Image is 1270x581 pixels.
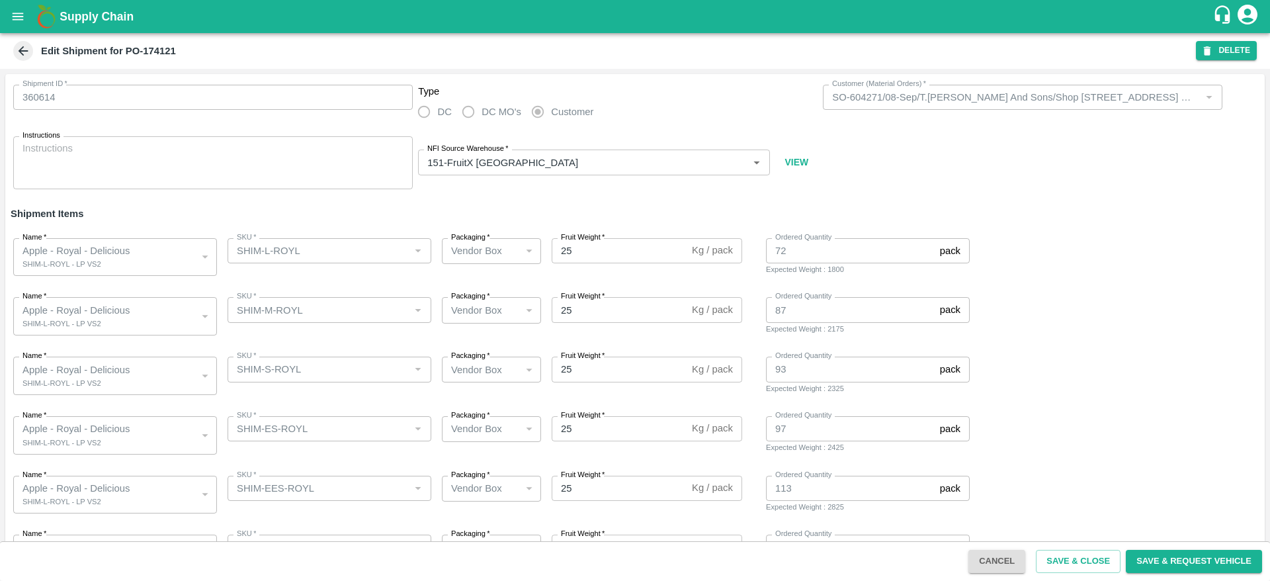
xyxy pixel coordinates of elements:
[22,529,46,539] label: Name
[237,470,256,480] label: SKU
[3,1,33,32] button: open drawer
[1036,550,1121,573] button: Save & Close
[775,291,831,302] label: Ordered Quantity
[22,79,67,89] label: Shipment ID
[766,238,935,263] input: 0.0
[22,291,46,302] label: Name
[451,244,502,258] p: Vendor Box
[551,105,593,119] span: Customer
[451,541,502,555] p: Vendor Box
[775,529,831,539] label: Ordered Quantity
[940,362,960,377] p: pack
[22,351,46,361] label: Name
[552,416,687,441] input: 0.0
[237,529,256,539] label: SKU
[22,496,101,508] div: SHIM-L-ROYL - LP VS2
[451,529,490,539] label: Packaging
[766,323,970,335] div: Expected Weight : 2175
[482,105,521,119] span: DC MO's
[11,208,84,219] strong: Shipment Items
[561,351,605,361] label: Fruit Weight
[22,481,130,496] p: Apple - Royal - Delicious
[552,476,687,501] input: 0.0
[422,154,727,171] input: NFI Source Warehouse
[418,99,818,125] div: recipient_type
[766,382,970,394] div: Expected Weight : 2325
[418,85,439,99] legend: Type
[561,529,605,539] label: Fruit Weight
[22,232,46,243] label: Name
[451,470,490,480] label: Packaging
[451,481,502,496] p: Vendor Box
[1236,3,1259,30] div: account of current user
[561,291,605,302] label: Fruit Weight
[237,351,256,361] label: SKU
[237,232,256,243] label: SKU
[237,291,256,302] label: SKU
[22,258,101,270] div: SHIM-L-ROYL - LP VS2
[22,318,101,330] div: SHIM-L-ROYL - LP VS2
[451,351,490,361] label: Packaging
[552,535,687,560] input: 0.0
[775,232,831,243] label: Ordered Quantity
[940,302,960,317] p: pack
[60,7,1212,26] a: Supply Chain
[22,470,46,480] label: Name
[832,79,926,89] label: Customer (Material Orders)
[766,501,970,513] div: Expected Weight : 2825
[1212,5,1236,28] div: customer-support
[1126,550,1262,573] button: Save & Request Vehicle
[827,89,1197,106] input: Select Material Orders
[766,441,970,453] div: Expected Weight : 2425
[41,46,176,56] b: Edit Shipment for PO-174121
[940,422,960,436] p: pack
[766,263,970,275] div: Expected Weight : 1800
[552,238,687,263] input: 0.0
[22,377,101,389] div: SHIM-L-ROYL - LP VS2
[451,410,490,421] label: Packaging
[968,550,1025,573] button: Cancel
[1196,41,1257,60] button: DELETE
[427,144,508,154] label: NFI Source Warehouse
[940,481,960,496] p: pack
[451,291,490,302] label: Packaging
[748,154,765,171] button: Open
[232,301,405,318] input: SKU
[22,410,46,421] label: Name
[775,470,831,480] label: Ordered Quantity
[60,10,134,23] b: Supply Chain
[775,351,831,361] label: Ordered Quantity
[232,361,405,378] input: SKU
[232,539,405,556] input: SKU
[237,410,256,421] label: SKU
[766,416,935,441] input: 0.0
[437,105,451,119] span: DC
[232,420,405,437] input: SKU
[22,541,130,555] p: Apple - Royal - Delicious
[232,242,405,259] input: SKU
[940,541,960,555] p: pack
[232,480,405,497] input: SKU
[22,244,130,258] p: Apple - Royal - Delicious
[451,363,502,377] p: Vendor Box
[33,3,60,30] img: logo
[552,357,687,382] input: 0.0
[22,437,101,449] div: SHIM-L-ROYL - LP VS2
[766,357,935,382] input: 0.0
[766,476,935,501] input: 0.0
[451,422,502,436] p: Vendor Box
[561,232,605,243] label: Fruit Weight
[22,363,130,377] p: Apple - Royal - Delicious
[775,149,818,175] button: VIEW
[451,303,502,318] p: Vendor Box
[552,297,687,322] input: 0.0
[940,244,960,258] p: pack
[22,130,60,141] label: Instructions
[561,470,605,480] label: Fruit Weight
[22,422,130,436] p: Apple - Royal - Delicious
[766,297,935,322] input: 0.0
[451,232,490,243] label: Packaging
[22,303,130,318] p: Apple - Royal - Delicious
[561,410,605,421] label: Fruit Weight
[13,85,413,110] input: Shipment ID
